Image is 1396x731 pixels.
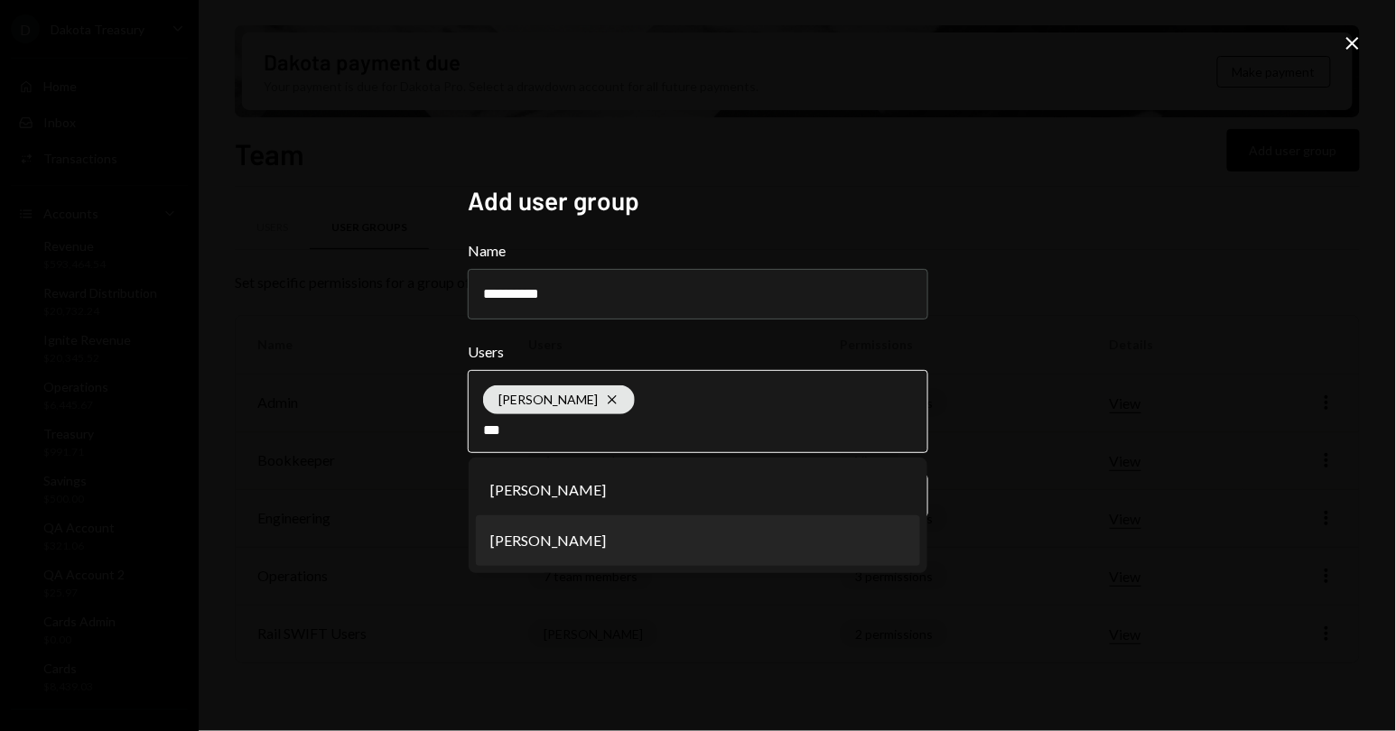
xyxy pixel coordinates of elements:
li: [PERSON_NAME] [476,465,920,515]
h2: Add user group [468,183,928,218]
label: Name [468,240,928,262]
label: Users [468,341,928,363]
div: [PERSON_NAME] [483,385,635,414]
li: [PERSON_NAME] [476,515,920,566]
